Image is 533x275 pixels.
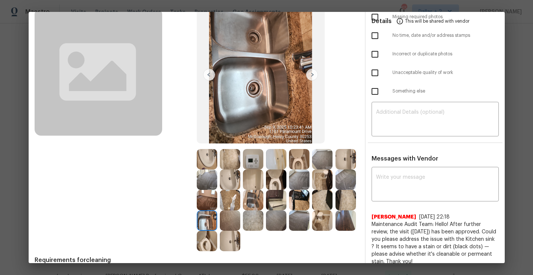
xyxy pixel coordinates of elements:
[366,82,505,101] div: Something else
[35,256,359,264] span: Requirements for cleaning
[392,69,499,76] span: Unacceptable quality of work
[366,26,505,45] div: No time, date and/or address stamps
[372,221,499,265] span: Maintenance Audit Team: Hello! After further review, the visit ([DATE]) has been approved. Could ...
[203,69,215,81] img: left-chevron-button-url
[372,156,438,162] span: Messages with Vendor
[392,88,499,94] span: Something else
[392,51,499,57] span: Incorrect or duplicate photos
[306,69,318,81] img: right-chevron-button-url
[392,32,499,39] span: No time, date and/or address stamps
[366,64,505,82] div: Unacceptable quality of work
[405,12,469,30] span: This will be shared with vendor
[372,213,416,221] span: [PERSON_NAME]
[366,45,505,64] div: Incorrect or duplicate photos
[419,214,450,220] span: [DATE] 22:18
